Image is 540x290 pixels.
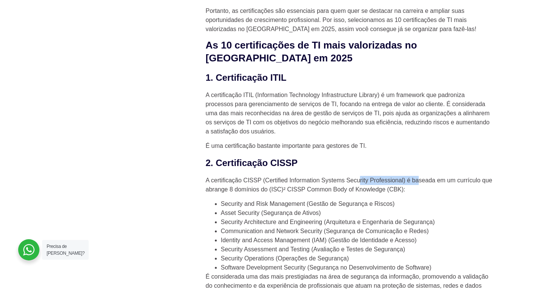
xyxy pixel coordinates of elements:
p: A certificação CISSP (Certified Information Systems Security Professional) é baseada em um curríc... [206,176,494,194]
li: Communication and Network Security (Segurança de Comunicação e Redes) [221,227,494,236]
li: Software Development Security (Segurança no Desenvolvimento de Software) [221,263,494,272]
h2: As 10 certificações de TI mais valorizadas no [GEOGRAPHIC_DATA] em 2025 [206,39,494,65]
p: É uma certificação bastante importante para gestores de TI. [206,141,494,150]
div: Widget de chat [404,193,540,290]
li: Identity and Access Management (IAM) (Gestão de Identidade e Acesso) [221,236,494,245]
h3: 2. Certificação CISSP [206,156,494,170]
li: Asset Security (Segurança de Ativos) [221,208,494,218]
li: Security Assessment and Testing (Avaliação e Testes de Segurança) [221,245,494,254]
li: Security Operations (Operações de Segurança) [221,254,494,263]
p: A certificação ITIL (Information Technology Infrastructure Library) é um framework que padroniza ... [206,91,494,136]
span: Precisa de [PERSON_NAME]? [47,244,85,256]
li: Security Architecture and Engineering (Arquitetura e Engenharia de Segurança) [221,218,494,227]
iframe: Chat Widget [404,193,540,290]
li: Security and Risk Management (Gestão de Segurança e Riscos) [221,199,494,208]
p: Portanto, as certificações são essenciais para quem quer se destacar na carreira e ampliar suas o... [206,6,494,34]
h3: 1. Certificação ITIL [206,71,494,85]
